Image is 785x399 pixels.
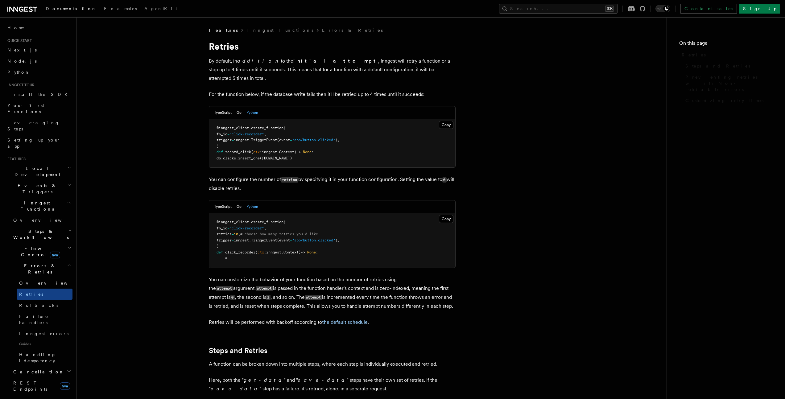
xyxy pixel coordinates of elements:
[292,138,335,142] span: "app/button.clicked"
[283,126,286,130] span: (
[144,6,177,11] span: AgentKit
[266,295,271,300] code: 1
[5,183,67,195] span: Events & Triggers
[683,60,773,72] a: Steps and Retries
[238,156,260,160] span: insert_one
[277,150,279,154] span: .
[256,286,273,291] code: attempt
[214,106,232,119] button: TypeScript
[209,318,456,327] p: Retries will be performed with backoff according to .
[283,220,286,224] span: (
[19,352,56,363] span: Handling idempotency
[246,200,258,213] button: Python
[227,226,229,230] span: =
[253,150,260,154] span: ctx
[322,27,383,33] a: Errors & Retries
[605,6,614,12] kbd: ⌘K
[316,250,318,254] span: :
[251,138,277,142] span: TriggerEvent
[229,132,264,136] span: "click-recorder"
[232,232,234,236] span: =
[251,220,283,224] span: create_function
[5,83,35,88] span: Inngest tour
[442,177,447,183] code: 0
[7,103,44,114] span: Your first Functions
[246,27,313,33] a: Inngest Functions
[298,377,347,383] em: save-data
[277,238,290,242] span: (event
[11,263,67,275] span: Errors & Retries
[17,339,72,349] span: Guides
[217,244,219,248] span: )
[685,74,773,93] span: Preventing retries with Non-retriable errors
[238,232,240,236] span: ,
[335,138,340,142] span: ),
[322,319,368,325] a: the default schedule
[209,360,456,368] p: A function can be broken down into multiple steps, where each step is individually executed and r...
[217,126,249,130] span: @inngest_client
[499,4,618,14] button: Search...⌘K
[234,238,251,242] span: inngest.
[17,311,72,328] a: Failure handlers
[217,150,223,154] span: def
[249,126,251,130] span: .
[209,57,456,83] p: By default, in to the , Inngest will retry a function or a step up to 4 times until it succeeds. ...
[234,138,251,142] span: inngest.
[307,250,316,254] span: None
[7,59,37,64] span: Node.js
[100,2,141,17] a: Examples
[11,226,72,243] button: Steps & Workflows
[7,120,60,131] span: Leveraging Steps
[221,156,223,160] span: .
[251,238,277,242] span: TriggerEvent
[17,349,72,366] a: Handling idempotency
[42,2,100,17] a: Documentation
[227,132,229,136] span: =
[5,44,72,56] a: Next.js
[217,232,232,236] span: retries
[5,134,72,152] a: Setting up your app
[11,245,68,258] span: Flow Control
[11,243,72,260] button: Flow Controlnew
[7,92,71,97] span: Install the SDK
[264,250,266,254] span: :
[11,215,72,226] a: Overview
[50,252,60,258] span: new
[225,256,236,260] span: # ...
[209,175,456,193] p: You can configure the number of by specifying it in your function configuration. Setting the valu...
[60,382,70,390] span: new
[236,156,238,160] span: .
[217,238,232,242] span: trigger
[237,200,242,213] button: Go
[5,165,67,178] span: Local Development
[209,376,456,393] p: Here, both the " " and " " steps have their own set of retries. If the " " step has a failure, it...
[19,331,68,336] span: Inngest errors
[5,163,72,180] button: Local Development
[209,275,456,311] p: You can customize the behavior of your function based on the number of retries using the argument...
[266,250,281,254] span: inngest
[293,58,378,64] strong: initial attempt
[209,346,267,355] a: Steps and Retries
[5,67,72,78] a: Python
[5,200,67,212] span: Inngest Functions
[303,150,312,154] span: None
[209,90,456,99] p: For the function below, if the database write fails then it'll be retried up to 4 times until it ...
[240,232,318,236] span: # choose how many retries you'd like
[229,226,264,230] span: "click-recorder"
[655,5,670,12] button: Toggle dark mode
[679,49,773,60] a: Retries
[283,250,301,254] span: Context)
[685,63,750,69] span: Steps and Retries
[217,250,223,254] span: def
[13,380,47,392] span: REST Endpoints
[237,58,281,64] em: addition
[262,150,277,154] span: inngest
[251,126,283,130] span: create_function
[439,215,453,223] button: Copy
[223,156,236,160] span: clicks
[301,250,305,254] span: ->
[211,386,259,392] em: save-data
[17,289,72,300] a: Retries
[685,97,763,104] span: Customizing retry times
[216,286,233,291] code: attempt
